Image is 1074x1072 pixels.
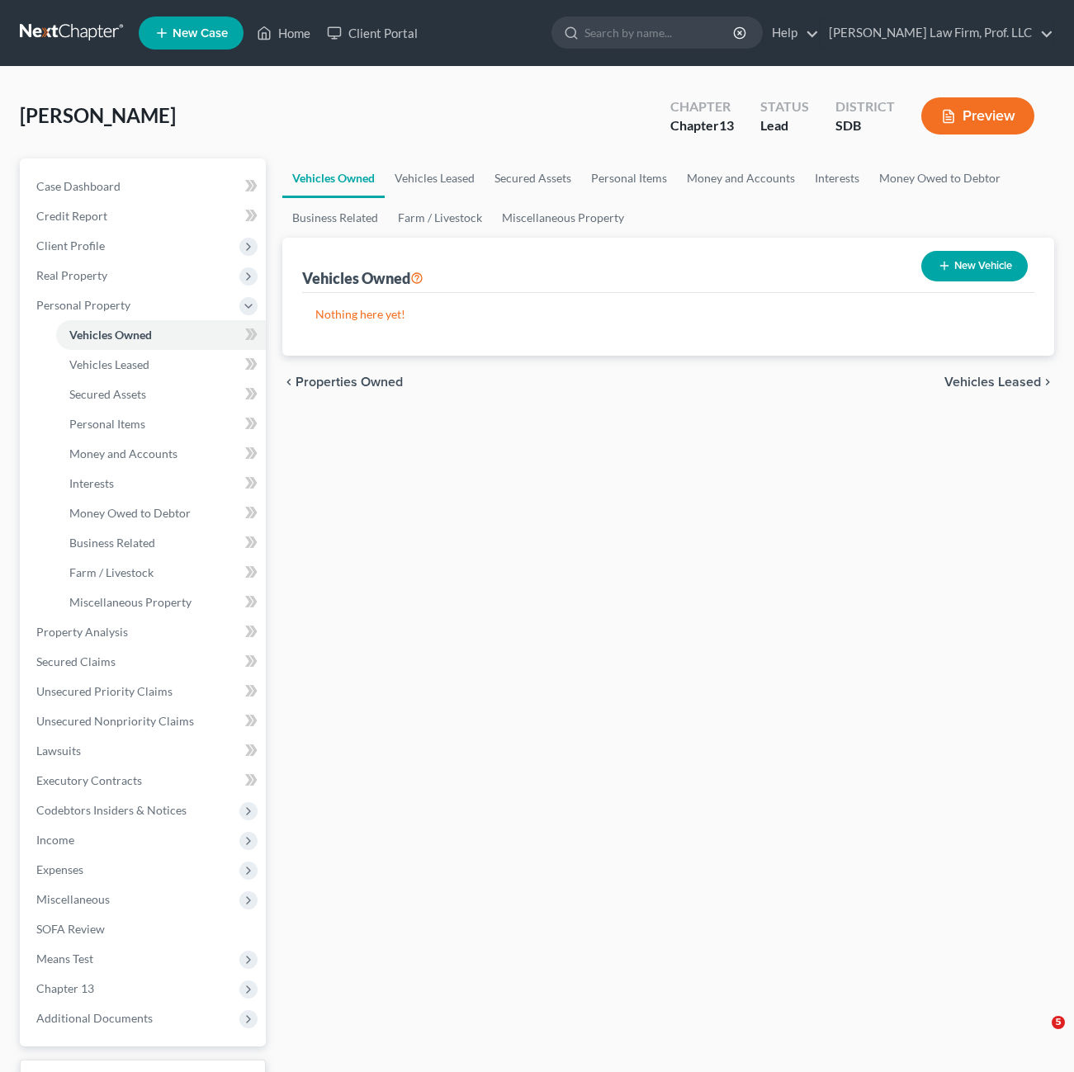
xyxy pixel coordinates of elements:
a: Business Related [282,198,388,238]
a: Interests [56,469,266,498]
span: Miscellaneous [36,892,110,906]
span: Credit Report [36,209,107,223]
a: Secured Assets [485,158,581,198]
span: Client Profile [36,238,105,253]
span: Property Analysis [36,625,128,639]
span: Income [36,833,74,847]
span: Vehicles Leased [944,375,1041,389]
span: Interests [69,476,114,490]
a: [PERSON_NAME] Law Firm, Prof. LLC [821,18,1053,48]
span: Lawsuits [36,744,81,758]
button: Preview [921,97,1034,135]
iframe: Intercom live chat [1018,1016,1057,1055]
span: Money and Accounts [69,446,177,460]
a: Credit Report [23,201,266,231]
a: Farm / Livestock [56,558,266,588]
div: Vehicles Owned [302,268,423,288]
span: Expenses [36,862,83,876]
span: Case Dashboard [36,179,121,193]
span: Codebtors Insiders & Notices [36,803,187,817]
a: Money Owed to Debtor [869,158,1010,198]
div: Lead [760,116,809,135]
i: chevron_right [1041,375,1054,389]
a: Vehicles Owned [282,158,385,198]
span: Unsecured Priority Claims [36,684,173,698]
span: Unsecured Nonpriority Claims [36,714,194,728]
span: Farm / Livestock [69,565,154,579]
div: District [835,97,895,116]
button: chevron_left Properties Owned [282,375,403,389]
a: Unsecured Priority Claims [23,677,266,706]
span: Additional Documents [36,1011,153,1025]
a: Miscellaneous Property [56,588,266,617]
a: Home [248,18,319,48]
span: Personal Property [36,298,130,312]
a: Money and Accounts [677,158,805,198]
a: Miscellaneous Property [492,198,634,238]
button: Vehicles Leased chevron_right [944,375,1054,389]
div: SDB [835,116,895,135]
a: Executory Contracts [23,766,266,796]
a: Vehicles Leased [56,350,266,380]
span: Properties Owned [296,375,403,389]
a: Client Portal [319,18,426,48]
span: Vehicles Leased [69,357,149,371]
span: 13 [719,117,734,133]
a: Property Analysis [23,617,266,647]
i: chevron_left [282,375,296,389]
span: SOFA Review [36,922,105,936]
a: Help [764,18,819,48]
span: Vehicles Owned [69,328,152,342]
p: Nothing here yet! [315,306,1021,323]
a: Money Owed to Debtor [56,498,266,528]
a: Personal Items [56,409,266,439]
span: Real Property [36,268,107,282]
span: Executory Contracts [36,773,142,787]
a: Secured Claims [23,647,266,677]
div: Chapter [670,116,734,135]
a: Interests [805,158,869,198]
a: Secured Assets [56,380,266,409]
span: Secured Claims [36,654,116,668]
span: Miscellaneous Property [69,595,192,609]
a: Lawsuits [23,736,266,766]
a: Personal Items [581,158,677,198]
span: Secured Assets [69,387,146,401]
button: New Vehicle [921,251,1028,281]
a: Case Dashboard [23,172,266,201]
div: Chapter [670,97,734,116]
span: 5 [1052,1016,1065,1029]
div: Status [760,97,809,116]
span: Personal Items [69,417,145,431]
input: Search by name... [584,17,736,48]
a: SOFA Review [23,914,266,944]
span: [PERSON_NAME] [20,103,176,127]
span: Chapter 13 [36,981,94,995]
span: Means Test [36,952,93,966]
a: Money and Accounts [56,439,266,469]
a: Vehicles Leased [385,158,485,198]
a: Vehicles Owned [56,320,266,350]
span: New Case [173,27,228,40]
span: Money Owed to Debtor [69,506,191,520]
a: Unsecured Nonpriority Claims [23,706,266,736]
a: Business Related [56,528,266,558]
span: Business Related [69,536,155,550]
a: Farm / Livestock [388,198,492,238]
